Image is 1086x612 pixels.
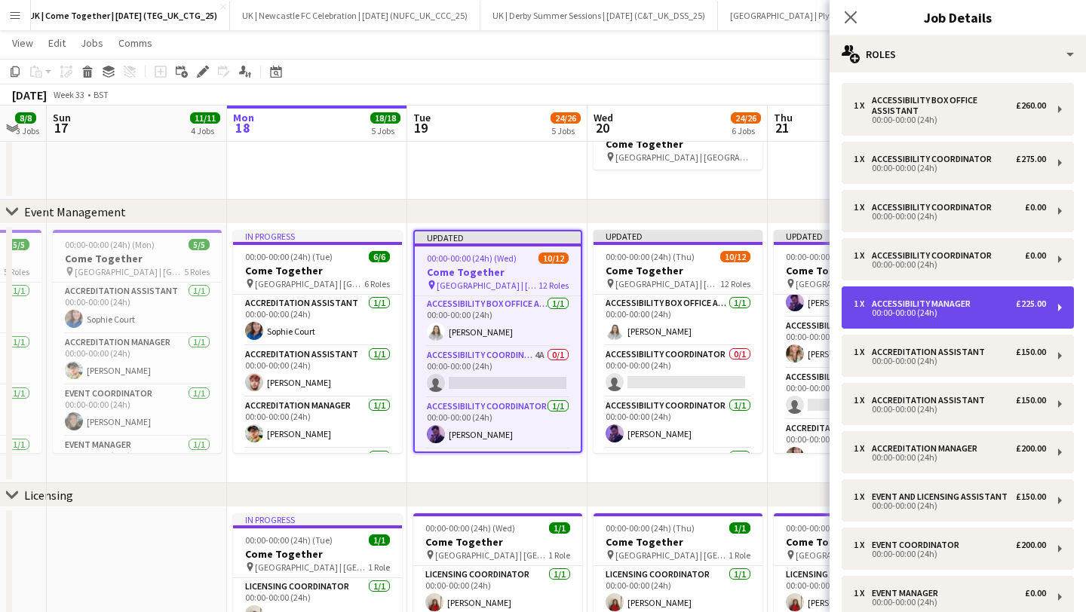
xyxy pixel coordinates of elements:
[1016,347,1046,357] div: £150.00
[854,100,872,111] div: 1 x
[548,549,570,561] span: 1 Role
[549,522,570,534] span: 1/1
[872,202,998,213] div: Accessibility Coordinator
[24,488,73,503] div: Licensing
[53,385,222,436] app-card-role: Event Coordinator1/100:00-00:00 (24h)[PERSON_NAME]
[854,261,1046,268] div: 00:00-00:00 (24h)
[42,33,72,53] a: Edit
[774,420,943,471] app-card-role: Accreditation Assistant1/100:00-00:00 (24h)Sophie Court
[731,112,761,124] span: 24/26
[872,491,1014,502] div: Event and Licensing Assistant
[364,278,390,289] span: 6 Roles
[786,251,869,262] span: 00:00-00:00 (24h) (Fri)
[51,119,71,136] span: 17
[17,1,230,30] button: UK | Come Together | [DATE] (TEG_UK_CTG_25)
[53,230,222,453] app-job-card: 00:00-00:00 (24h) (Mon)5/5Come Together [GEOGRAPHIC_DATA] | [GEOGRAPHIC_DATA], [GEOGRAPHIC_DATA]5...
[231,119,254,136] span: 18
[872,154,998,164] div: Accessibility Coordinator
[233,448,402,500] app-card-role: Event Coordinator1/1
[872,298,977,309] div: Accessibility Manager
[1016,540,1046,550] div: £200.00
[1016,443,1046,454] div: £200.00
[415,449,581,500] app-card-role: Accessibility Coordinator1/1
[415,295,581,347] app-card-role: Accessibility Box Office Assistant1/100:00-00:00 (24h)[PERSON_NAME]
[729,549,750,561] span: 1 Role
[720,278,750,289] span: 12 Roles
[415,231,581,243] div: Updated
[415,398,581,449] app-card-role: Accessibility Coordinator1/100:00-00:00 (24h)[PERSON_NAME]
[427,252,517,264] span: 00:00-00:00 (24h) (Wed)
[370,112,400,124] span: 18/18
[369,534,390,546] span: 1/1
[81,36,103,50] span: Jobs
[65,239,155,250] span: 00:00-00:00 (24h) (Mon)
[53,252,222,265] h3: Come Together
[1025,202,1046,213] div: £0.00
[415,347,581,398] app-card-role: Accessibility Coordinator4A0/100:00-00:00 (24h)
[854,164,1046,172] div: 00:00-00:00 (24h)
[551,112,581,124] span: 24/26
[233,346,402,397] app-card-role: Accreditation Assistant1/100:00-00:00 (24h)[PERSON_NAME]
[594,137,762,151] h3: Come Together
[774,230,943,453] div: Updated00:00-00:00 (24h) (Fri)10/12Come Together [GEOGRAPHIC_DATA] | [GEOGRAPHIC_DATA], [GEOGRAPH...
[371,125,400,136] div: 5 Jobs
[233,264,402,277] h3: Come Together
[615,278,720,289] span: [GEOGRAPHIC_DATA] | [GEOGRAPHIC_DATA], [GEOGRAPHIC_DATA]
[369,251,390,262] span: 6/6
[1016,298,1046,309] div: £225.00
[230,1,480,30] button: UK | Newcastle FC Celebration | [DATE] (NUFC_UK_CCC_25)
[75,266,184,277] span: [GEOGRAPHIC_DATA] | [GEOGRAPHIC_DATA], [GEOGRAPHIC_DATA]
[190,112,220,124] span: 11/11
[255,278,364,289] span: [GEOGRAPHIC_DATA] | [GEOGRAPHIC_DATA], [GEOGRAPHIC_DATA]
[255,562,368,573] span: [GEOGRAPHIC_DATA] | [GEOGRAPHIC_DATA], [GEOGRAPHIC_DATA]
[12,36,33,50] span: View
[12,87,47,103] div: [DATE]
[594,295,762,346] app-card-role: Accessibility Box Office Assistant1/100:00-00:00 (24h)[PERSON_NAME]
[4,266,29,277] span: 5 Roles
[796,278,900,289] span: [GEOGRAPHIC_DATA] | [GEOGRAPHIC_DATA], [GEOGRAPHIC_DATA]
[854,347,872,357] div: 1 x
[830,36,1086,72] div: Roles
[233,230,402,453] app-job-card: In progress00:00-00:00 (24h) (Tue)6/6Come Together [GEOGRAPHIC_DATA] | [GEOGRAPHIC_DATA], [GEOGRA...
[413,230,582,453] div: Updated00:00-00:00 (24h) (Wed)10/12Come Together [GEOGRAPHIC_DATA] | [GEOGRAPHIC_DATA], [GEOGRAPH...
[774,230,943,242] div: Updated
[594,346,762,397] app-card-role: Accessibility Coordinator0/100:00-00:00 (24h)
[718,1,1041,30] button: [GEOGRAPHIC_DATA] | Plymouth Summer Sessions | [DATE] (C&T_UK_PSS_25)
[872,95,1016,116] div: Accessibility Box Office Assistant
[774,535,943,549] h3: Come Together
[854,213,1046,220] div: 00:00-00:00 (24h)
[729,522,750,534] span: 1/1
[184,266,210,277] span: 5 Roles
[872,250,998,261] div: Accessibility Coordinator
[437,280,538,291] span: [GEOGRAPHIC_DATA] | [GEOGRAPHIC_DATA], [GEOGRAPHIC_DATA]
[1016,100,1046,111] div: £260.00
[594,230,762,242] div: Updated
[75,33,109,53] a: Jobs
[189,239,210,250] span: 5/5
[594,448,762,500] app-card-role: Accessibility Coordinator1/1
[53,283,222,334] app-card-role: Accreditation Assistant1/100:00-00:00 (24h)Sophie Court
[53,111,71,124] span: Sun
[233,111,254,124] span: Mon
[774,264,943,277] h3: Come Together
[53,436,222,488] app-card-role: Event Manager1/100:00-00:00 (24h)
[854,502,1046,509] div: 00:00-00:00 (24h)
[854,443,872,454] div: 1 x
[854,154,872,164] div: 1 x
[872,443,983,454] div: Accreditation Manager
[854,116,1046,124] div: 00:00-00:00 (24h)
[594,230,762,453] app-job-card: Updated00:00-00:00 (24h) (Thu)10/12Come Together [GEOGRAPHIC_DATA] | [GEOGRAPHIC_DATA], [GEOGRAPH...
[854,540,872,550] div: 1 x
[112,33,158,53] a: Comms
[24,204,126,219] div: Event Management
[551,125,580,136] div: 5 Jobs
[233,397,402,448] app-card-role: Accreditation Manager1/100:00-00:00 (24h)[PERSON_NAME]
[15,112,36,124] span: 8/8
[191,125,219,136] div: 4 Jobs
[118,36,152,50] span: Comms
[413,111,431,124] span: Tue
[854,598,1046,606] div: 00:00-00:00 (24h)
[854,309,1046,317] div: 00:00-00:00 (24h)
[796,549,909,561] span: [GEOGRAPHIC_DATA] | [GEOGRAPHIC_DATA], [GEOGRAPHIC_DATA]
[854,405,1046,413] div: 00:00-00:00 (24h)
